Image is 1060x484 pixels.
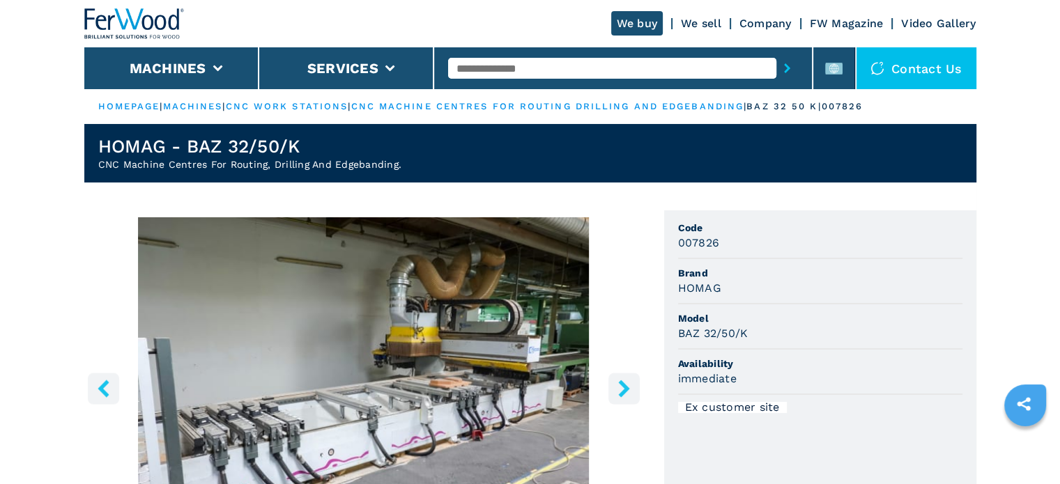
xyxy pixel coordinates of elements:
h3: HOMAG [678,280,721,296]
button: left-button [88,373,119,404]
h2: CNC Machine Centres For Routing, Drilling And Edgebanding. [98,157,402,171]
span: Code [678,221,962,235]
span: | [744,101,746,111]
img: Contact us [870,61,884,75]
button: Services [307,60,378,77]
div: Ex customer site [678,402,787,413]
span: Availability [678,357,962,370]
button: submit-button [776,52,798,84]
h3: 007826 [678,235,720,251]
p: 007826 [821,100,863,113]
button: right-button [608,373,640,404]
h1: HOMAG - BAZ 32/50/K [98,135,402,157]
p: baz 32 50 k | [746,100,821,113]
button: Machines [130,60,206,77]
a: cnc work stations [226,101,348,111]
span: | [348,101,351,111]
span: Brand [678,266,962,280]
div: Contact us [857,47,976,89]
a: FW Magazine [810,17,884,30]
img: Ferwood [84,8,185,39]
span: | [160,101,162,111]
a: cnc machine centres for routing drilling and edgebanding [351,101,744,111]
h3: BAZ 32/50/K [678,325,748,341]
a: sharethis [1006,387,1041,421]
a: HOMEPAGE [98,101,160,111]
h3: immediate [678,370,737,387]
a: We buy [611,11,663,36]
iframe: Chat [1001,421,1050,474]
a: Video Gallery [901,17,976,30]
a: Company [739,17,792,30]
a: We sell [681,17,721,30]
span: Model [678,311,962,325]
span: | [222,101,225,111]
a: machines [163,101,223,111]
